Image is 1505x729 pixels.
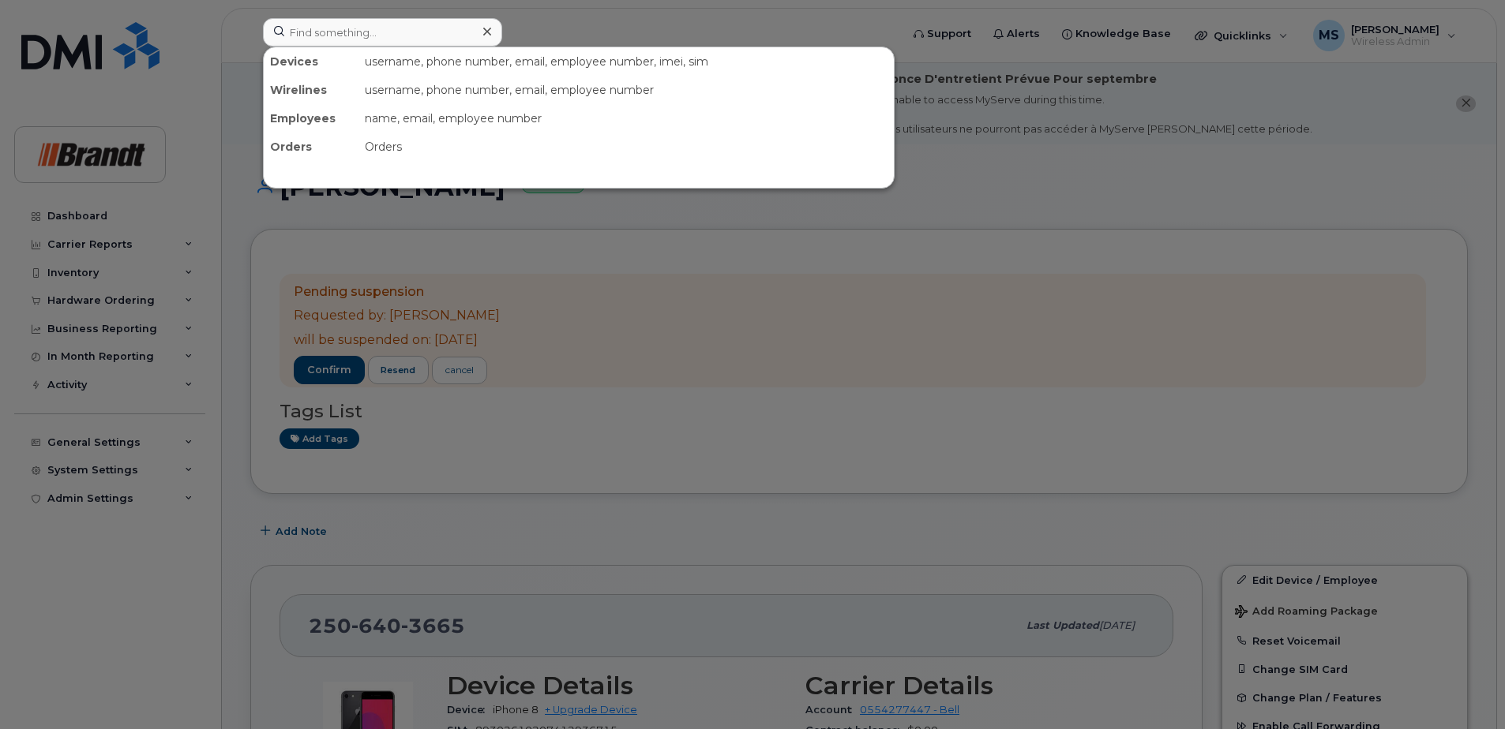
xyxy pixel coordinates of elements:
div: Employees [264,104,358,133]
div: Orders [264,133,358,161]
div: username, phone number, email, employee number, imei, sim [358,47,894,76]
div: Wirelines [264,76,358,104]
div: Orders [358,133,894,161]
div: Devices [264,47,358,76]
div: username, phone number, email, employee number [358,76,894,104]
div: name, email, employee number [358,104,894,133]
